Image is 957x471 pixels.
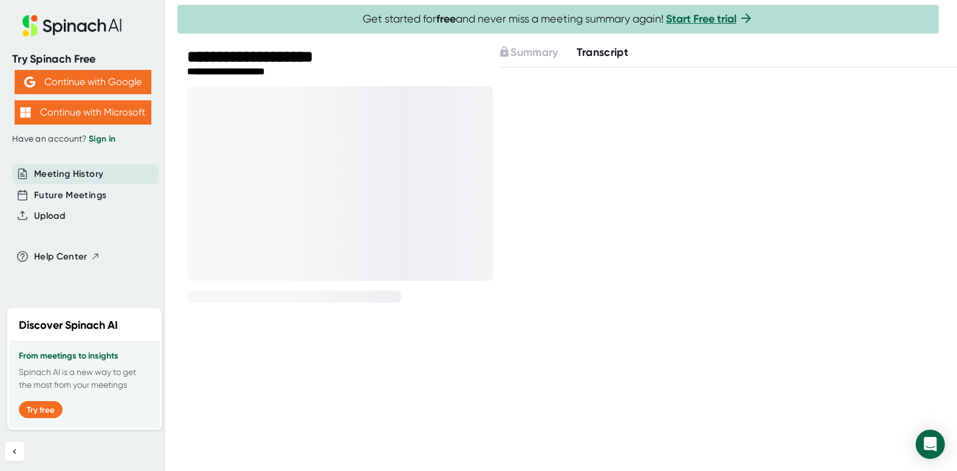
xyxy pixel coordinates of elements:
[577,46,629,59] span: Transcript
[510,46,558,59] span: Summary
[19,401,63,418] button: Try free
[5,442,24,461] button: Collapse sidebar
[15,70,151,94] button: Continue with Google
[34,250,100,264] button: Help Center
[436,12,456,26] b: free
[577,44,629,61] button: Transcript
[916,430,945,459] div: Open Intercom Messenger
[19,366,150,391] p: Spinach AI is a new way to get the most from your meetings
[498,44,576,61] div: Upgrade to access
[34,167,103,181] button: Meeting History
[24,77,35,88] img: Aehbyd4JwY73AAAAAElFTkSuQmCC
[34,209,65,223] button: Upload
[19,317,118,334] h2: Discover Spinach AI
[12,52,153,66] div: Try Spinach Free
[34,250,87,264] span: Help Center
[498,44,558,61] button: Summary
[34,188,106,202] button: Future Meetings
[12,134,153,145] div: Have an account?
[363,12,753,26] span: Get started for and never miss a meeting summary again!
[19,351,150,361] h3: From meetings to insights
[666,12,736,26] a: Start Free trial
[89,134,115,144] a: Sign in
[15,100,151,125] button: Continue with Microsoft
